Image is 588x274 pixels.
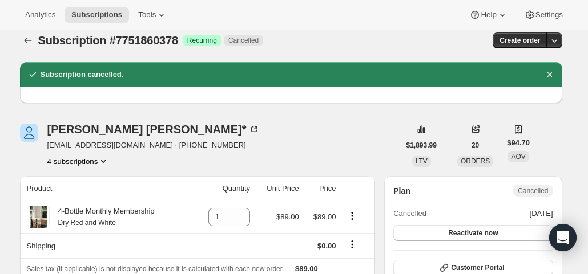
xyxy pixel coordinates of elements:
button: $1,893.99 [400,137,444,153]
span: Subscriptions [71,10,122,19]
span: Cancelled [393,208,426,219]
button: Shipping actions [343,238,361,251]
span: Recurring [187,36,217,45]
span: Settings [535,10,563,19]
span: Help [481,10,496,19]
button: Create order [493,32,547,48]
span: [DATE] [530,208,553,219]
span: Nancy Kraus* [20,124,38,142]
div: 4-Bottle Monthly Membership [50,206,155,228]
h2: Subscription cancelled. [41,69,124,80]
span: 20 [472,141,479,150]
div: [PERSON_NAME] [PERSON_NAME]* [47,124,260,135]
button: Tools [131,7,174,23]
button: Analytics [18,7,62,23]
span: Customer Portal [451,263,504,272]
span: $89.00 [276,212,299,221]
span: LTV [416,157,428,165]
h2: Plan [393,185,410,197]
button: Subscriptions [20,32,36,48]
span: Sales tax (if applicable) is not displayed because it is calculated with each new order. [27,265,284,273]
span: Tools [138,10,156,19]
span: Cancelled [228,36,259,45]
div: Open Intercom Messenger [549,224,577,251]
th: Quantity [193,176,253,201]
button: Subscriptions [65,7,129,23]
span: [EMAIL_ADDRESS][DOMAIN_NAME] · [PHONE_NUMBER] [47,140,260,151]
button: 20 [465,137,486,153]
button: Product actions [343,210,361,222]
th: Shipping [20,233,193,258]
span: Cancelled [518,186,548,195]
button: Settings [517,7,570,23]
small: Dry Red and White [58,219,116,227]
th: Unit Price [253,176,303,201]
button: Dismiss notification [542,67,558,83]
button: Reactivate now [393,225,553,241]
span: AOV [511,153,525,161]
button: Help [462,7,514,23]
span: Analytics [25,10,55,19]
span: $89.00 [313,212,336,221]
th: Price [303,176,340,201]
span: $1,893.99 [406,141,437,150]
span: Reactivate now [448,228,498,238]
span: $94.70 [507,137,530,149]
span: $0.00 [317,242,336,250]
th: Product [20,176,193,201]
span: Subscription #7751860378 [38,34,178,47]
span: ORDERS [461,157,490,165]
span: Create order [500,36,540,45]
button: Product actions [47,156,110,167]
span: $89.00 [295,264,318,273]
